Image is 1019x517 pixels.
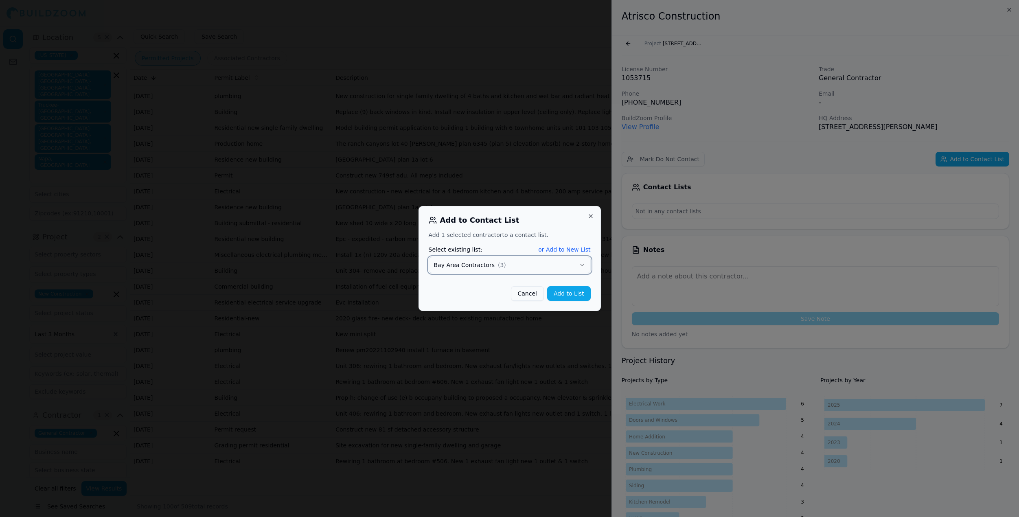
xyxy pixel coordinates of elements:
button: Add to List [547,286,591,301]
span: Select existing list: [429,245,482,254]
div: Add 1 selected contractor to a contact list. [429,231,591,239]
button: or Add to New List [538,245,590,254]
button: Cancel [511,286,544,301]
h2: Add to Contact List [429,216,591,224]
